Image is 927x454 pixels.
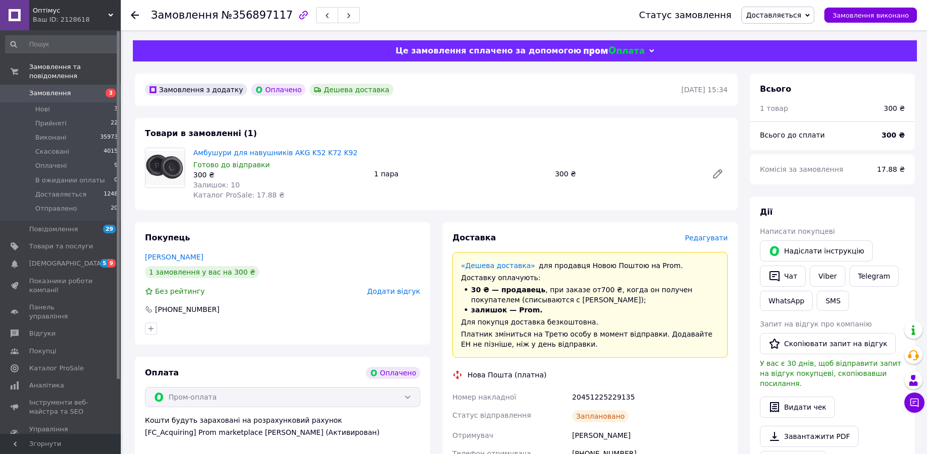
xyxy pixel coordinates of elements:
button: Скопіювати запит на відгук [760,333,896,354]
span: 9 [108,259,116,268]
span: 35973 [100,133,118,142]
span: Комісія за замовлення [760,165,843,173]
span: У вас є 30 днів, щоб відправити запит на відгук покупцеві, скопіювавши посилання. [760,359,901,387]
span: [DEMOGRAPHIC_DATA] [29,259,104,268]
div: Для покупця доставка безкоштовна. [461,317,719,327]
div: Ваш ID: 2128618 [33,15,121,24]
span: Прийняті [35,119,66,128]
span: Покупець [145,233,190,242]
span: 0 [114,176,118,185]
span: Каталог ProSale: 17.88 ₴ [193,191,284,199]
span: Додати відгук [367,287,420,295]
div: Платник зміниться на Третю особу в момент відправки. Додавайте ЕН не пізніше, ніж у день відправки. [461,329,719,349]
span: Оплачені [35,161,67,170]
div: Заплановано [572,410,629,422]
span: Каталог ProSale [29,364,84,373]
span: 30 ₴ — продавець [471,286,546,294]
div: Повернутися назад [131,10,139,20]
button: Чат [760,266,806,287]
span: 17.88 ₴ [877,165,905,173]
div: 300 ₴ [551,167,704,181]
span: Покупці [29,347,56,356]
span: 3 [114,105,118,114]
span: Повідомлення [29,225,78,234]
span: Доставляється [35,190,87,199]
input: Пошук [5,35,119,53]
span: Замовлення [29,89,71,98]
a: Редагувати [708,164,728,184]
span: Оплата [145,368,179,377]
div: [FC_Acquiring] Prom marketplace [PERSON_NAME] (Активирован) [145,427,420,437]
li: , при заказе от 700 ₴ , когда он получен покупателем (списываются с [PERSON_NAME]); [461,285,719,305]
span: Панель управління [29,303,93,321]
a: WhatsApp [760,291,813,311]
span: 1 товар [760,104,788,112]
span: Всього [760,84,791,94]
span: 22 [111,119,118,128]
span: Без рейтингу [155,287,205,295]
span: Готово до відправки [193,161,270,169]
button: Видати чек [760,397,835,418]
span: Показники роботи компанії [29,277,93,295]
span: №356897117 [221,9,293,21]
span: 29 [103,225,116,233]
div: для продавця Новою Поштою на Prom. [461,261,719,271]
button: Замовлення виконано [824,8,917,23]
span: Залишок: 10 [193,181,240,189]
span: Номер накладної [452,393,516,401]
div: 1 пара [370,167,551,181]
div: Кошти будуть зараховані на розрахунковий рахунок [145,415,420,437]
span: Статус відправлення [452,411,531,419]
span: 3 [106,89,116,97]
a: [PERSON_NAME] [145,253,203,261]
div: Оплачено [366,367,420,379]
div: 1 замовлення у вас на 300 ₴ [145,266,259,278]
div: Нова Пошта (платна) [465,370,549,380]
span: 1248 [104,190,118,199]
span: В ожидании оплаты [35,176,105,185]
button: SMS [817,291,849,311]
div: Замовлення з додатку [145,84,247,96]
a: Viber [810,266,845,287]
div: Дешева доставка [310,84,393,96]
span: Доставка [452,233,496,242]
span: Отправлено [35,204,77,213]
a: Завантажити PDF [760,426,859,447]
div: 20451225229135 [570,388,730,406]
button: Чат з покупцем [904,393,924,413]
img: evopay logo [584,46,644,56]
div: [PHONE_NUMBER] [154,304,220,314]
span: 4015 [104,147,118,156]
span: Замовлення виконано [832,12,909,19]
span: Оптімус [33,6,108,15]
span: Товари в замовленні (1) [145,128,257,138]
div: Оплачено [251,84,305,96]
span: Доставляється [746,11,801,19]
span: Управління сайтом [29,425,93,443]
div: Доставку оплачують: [461,273,719,283]
div: 300 ₴ [193,170,366,180]
span: Замовлення та повідомлення [29,62,121,81]
span: Виконані [35,133,66,142]
span: Це замовлення сплачено за допомогою [396,46,581,55]
b: 300 ₴ [882,131,905,139]
span: Нові [35,105,50,114]
span: Аналітика [29,381,64,390]
a: «Дешева доставка» [461,262,535,270]
a: Амбушури для навушників AKG K52 K72 K92 [193,149,357,157]
span: Редагувати [685,234,728,242]
span: Написати покупцеві [760,227,835,235]
span: залишок — Prom. [471,306,543,314]
time: [DATE] 15:34 [681,86,728,94]
a: Telegram [849,266,899,287]
span: Скасовані [35,147,69,156]
div: [PERSON_NAME] [570,426,730,444]
span: Інструменти веб-майстра та SEO [29,398,93,416]
span: 5 [100,259,108,268]
div: 300 ₴ [884,103,905,113]
span: Отримувач [452,431,493,439]
span: Запит на відгук про компанію [760,320,872,328]
button: Надіслати інструкцію [760,240,873,262]
span: Відгуки [29,329,55,338]
span: Дії [760,207,772,217]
